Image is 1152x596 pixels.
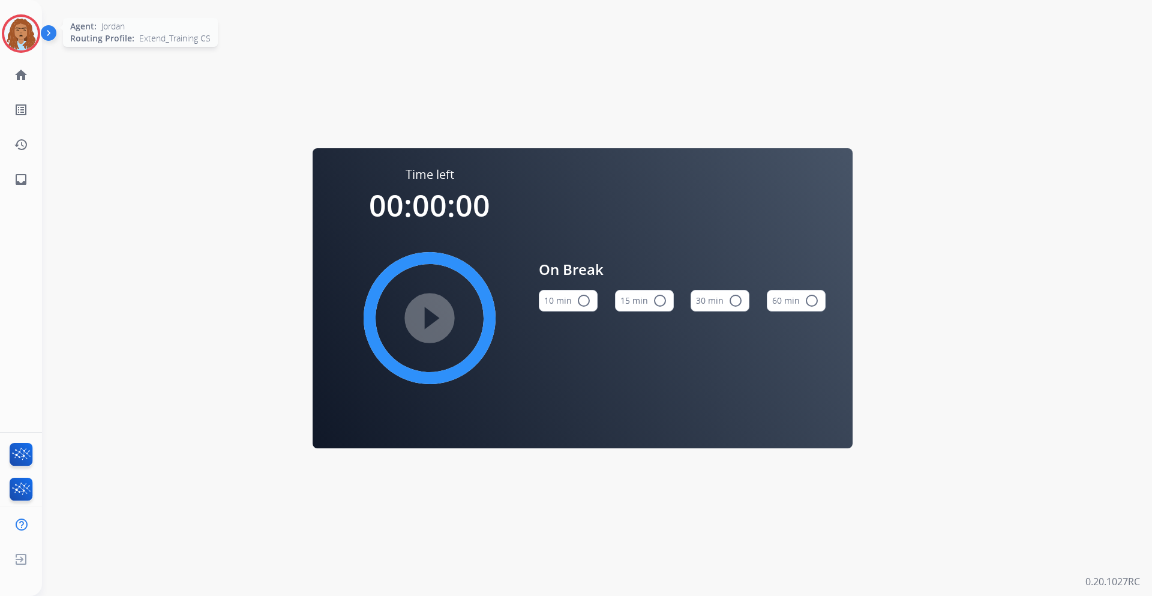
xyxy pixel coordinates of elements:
mat-icon: history [14,137,28,152]
mat-icon: inbox [14,172,28,187]
button: 10 min [539,290,598,312]
span: Routing Profile: [70,32,134,44]
mat-icon: home [14,68,28,82]
span: Jordan [101,20,125,32]
p: 0.20.1027RC [1085,574,1140,589]
mat-icon: radio_button_unchecked [577,293,591,308]
mat-icon: radio_button_unchecked [653,293,667,308]
mat-icon: radio_button_unchecked [728,293,743,308]
span: On Break [539,259,826,280]
mat-icon: radio_button_unchecked [805,293,819,308]
mat-icon: list_alt [14,103,28,117]
span: 00:00:00 [369,185,490,226]
span: Extend_Training CS [139,32,211,44]
button: 15 min [615,290,674,312]
span: Time left [406,166,454,183]
button: 60 min [767,290,826,312]
span: Agent: [70,20,97,32]
button: 30 min [691,290,749,312]
img: avatar [4,17,38,50]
